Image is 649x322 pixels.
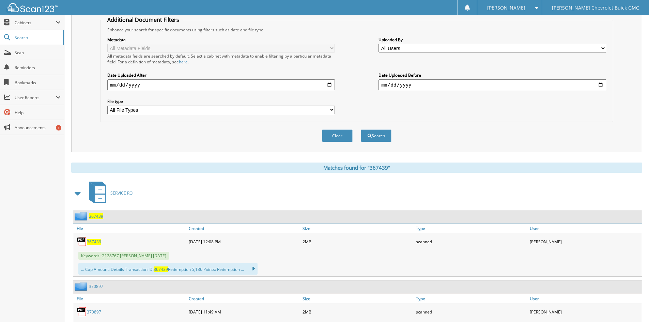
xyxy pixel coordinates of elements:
span: Cabinets [15,20,56,26]
span: Announcements [15,125,61,131]
span: Keywords: G128767 [PERSON_NAME] [DATE] [78,252,169,260]
span: SERVICE RO [110,190,133,196]
a: User [528,294,642,303]
a: Type [414,294,528,303]
a: SERVICE RO [85,180,133,206]
a: Size [301,224,415,233]
span: User Reports [15,95,56,101]
span: Bookmarks [15,80,61,86]
span: Help [15,110,61,116]
div: Matches found for "367439" [71,163,642,173]
button: Clear [322,129,353,142]
a: File [73,224,187,233]
div: ... Cap Amount: Details Transaction ID: Redemption 5,136 Points: Redemption ... [78,263,258,275]
a: here [179,59,188,65]
span: Scan [15,50,61,56]
label: Uploaded By [378,37,606,43]
a: User [528,224,642,233]
div: [DATE] 12:08 PM [187,235,301,248]
label: Metadata [107,37,335,43]
label: Date Uploaded After [107,72,335,78]
img: PDF.png [77,307,87,317]
div: 1 [56,125,61,131]
span: 367439 [154,266,168,272]
label: File type [107,98,335,104]
span: [PERSON_NAME] Chevrolet Buick GMC [552,6,639,10]
img: folder2.png [75,282,89,291]
a: Created [187,294,301,303]
img: folder2.png [75,212,89,220]
div: [PERSON_NAME] [528,235,642,248]
div: Enhance your search for specific documents using filters such as date and file type. [104,27,609,33]
input: start [107,79,335,90]
a: File [73,294,187,303]
a: 370897 [87,309,101,315]
img: scan123-logo-white.svg [7,3,58,12]
span: [PERSON_NAME] [487,6,525,10]
div: 2MB [301,305,415,319]
legend: Additional Document Filters [104,16,183,24]
a: 367439 [87,239,101,245]
div: scanned [414,305,528,319]
a: 367439 [89,213,103,219]
a: Type [414,224,528,233]
input: end [378,79,606,90]
span: Search [15,35,60,41]
a: 370897 [89,283,103,289]
iframe: Chat Widget [615,289,649,322]
div: [DATE] 11:49 AM [187,305,301,319]
span: Reminders [15,65,61,71]
div: 2MB [301,235,415,248]
a: Size [301,294,415,303]
div: [PERSON_NAME] [528,305,642,319]
a: Created [187,224,301,233]
label: Date Uploaded Before [378,72,606,78]
div: scanned [414,235,528,248]
img: PDF.png [77,236,87,247]
button: Search [361,129,391,142]
div: All metadata fields are searched by default. Select a cabinet with metadata to enable filtering b... [107,53,335,65]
